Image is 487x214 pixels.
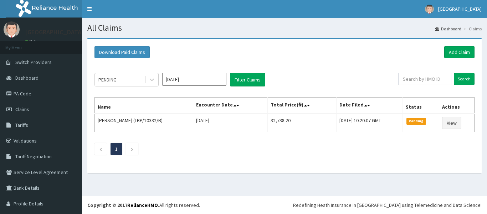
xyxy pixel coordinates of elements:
[94,46,150,58] button: Download Paid Claims
[425,5,434,14] img: User Image
[336,98,403,114] th: Date Filed
[398,73,451,85] input: Search by HMO ID
[130,146,134,152] a: Next page
[162,73,226,86] input: Select Month and Year
[15,153,52,160] span: Tariff Negotiation
[462,26,482,32] li: Claims
[444,46,475,58] a: Add Claim
[454,73,475,85] input: Search
[293,201,482,209] div: Redefining Heath Insurance in [GEOGRAPHIC_DATA] using Telemedicine and Data Science!
[95,98,193,114] th: Name
[15,122,28,128] span: Tariffs
[193,114,267,132] td: [DATE]
[99,146,102,152] a: Previous page
[15,75,39,81] span: Dashboard
[127,202,158,208] a: RelianceHMO
[439,98,475,114] th: Actions
[95,114,193,132] td: [PERSON_NAME] (LBP/10332/B)
[230,73,265,86] button: Filter Claims
[336,114,403,132] td: [DATE] 10:20:07 GMT
[403,98,439,114] th: Status
[438,6,482,12] span: [GEOGRAPHIC_DATA]
[442,117,461,129] a: View
[82,196,487,214] footer: All rights reserved.
[25,29,84,35] p: [GEOGRAPHIC_DATA]
[87,202,159,208] strong: Copyright © 2017 .
[193,98,267,114] th: Encounter Date
[406,118,426,124] span: Pending
[4,21,20,38] img: User Image
[87,23,482,33] h1: All Claims
[267,98,336,114] th: Total Price(₦)
[435,26,461,32] a: Dashboard
[25,39,42,44] a: Online
[15,59,52,65] span: Switch Providers
[98,76,117,83] div: PENDING
[267,114,336,132] td: 32,738.20
[115,146,118,152] a: Page 1 is your current page
[15,106,29,113] span: Claims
